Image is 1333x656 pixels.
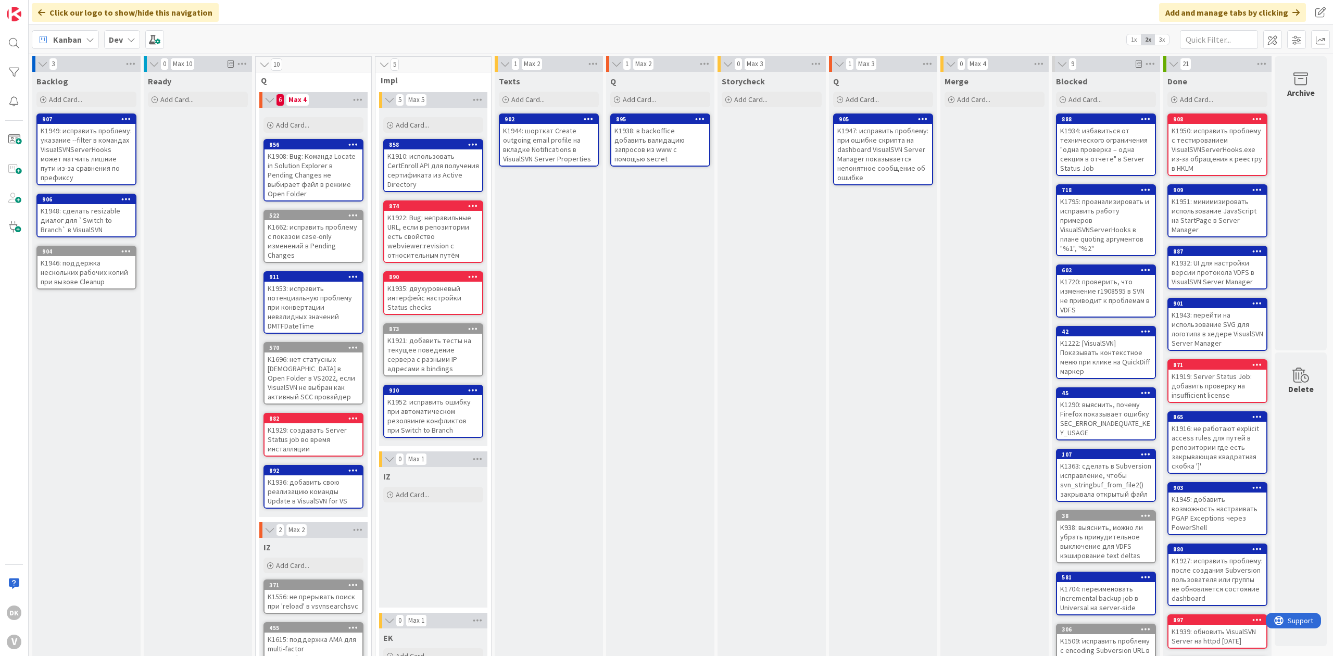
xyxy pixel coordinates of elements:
[384,149,482,191] div: K1910: использовать CertEnroll API для получения сертификата из Active Directory
[616,116,709,123] div: 895
[269,415,362,422] div: 882
[37,204,135,236] div: K1948: сделать resizable диалог для `Switch to Branch` в VisualSVN
[263,210,363,263] a: 522K1662: исправить проблему с показом case-only изменений в Pending Changes
[1168,185,1266,195] div: 909
[1168,545,1266,554] div: 880
[511,95,545,104] span: Add Card...
[500,124,598,166] div: K1944: шорткат Create outgoing email profile на вкладке Notifications в VisualSVN Server Properties
[1167,246,1267,289] a: 887K1932: UI для настройки версии протокола VDFS в VisualSVN Server Manager
[265,140,362,200] div: 856K1908: Bug: Команда Locate in Solution Explorer в Pending Changes не выбирает файл в режиме Op...
[265,414,362,423] div: 882
[265,581,362,613] div: 371K1556: не прерывать поиск при 'reload' в vsvnsearchsvc
[263,465,363,509] a: 892K1936: добавить свою реализацию команды Update в VisualSVN for VS
[1168,115,1266,175] div: 908K1950: исправить проблему с тестированием VisualSVNServerHooks.exe из-за обращения к реестру в...
[384,334,482,375] div: K1921: добавить тесты на текущее поведение сервера с разными IP адресами в bindings
[1167,614,1267,649] a: 897K1939: обновить VisualSVN Server на httpd [DATE]
[42,248,135,255] div: 904
[1173,361,1266,369] div: 871
[611,124,709,166] div: K1938: в backoffice добавить валидацию запросов из www с помощью secret
[408,457,424,462] div: Max 1
[1062,512,1155,520] div: 38
[269,467,362,474] div: 892
[970,61,986,67] div: Max 4
[109,34,123,45] b: Dev
[1155,34,1169,45] span: 3x
[263,413,363,457] a: 882K1929: создавать Server Status job во время инсталляции
[36,194,136,237] a: 906K1948: сделать resizable диалог для `Switch to Branch` в VisualSVN
[499,113,599,167] a: 902K1944: шорткат Create outgoing email profile на вкладке Notifications в VisualSVN Server Prope...
[1057,195,1155,255] div: K1795: проанализировать и исправить работу примеров VisualSVNServerHooks в плане quoting аргумент...
[610,76,616,86] span: Q
[269,212,362,219] div: 522
[269,141,362,148] div: 856
[37,195,135,236] div: 906K1948: сделать resizable диалог для `Switch to Branch` в VisualSVN
[1057,459,1155,501] div: K1363: сделать в Subversion исправление, чтобы svn_stringbuf_from_file2() закрывала открытый файл
[384,324,482,334] div: 873
[1068,58,1077,70] span: 9
[1180,95,1213,104] span: Add Card...
[833,76,839,86] span: Q
[408,97,424,103] div: Max 5
[49,95,82,104] span: Add Card...
[1168,483,1266,493] div: 903
[1180,30,1258,49] input: Quick Filter...
[384,395,482,437] div: K1952: исправить ошибку при автоматическом резолвинге конфликтов при Switch to Branch
[1173,186,1266,194] div: 909
[957,95,990,104] span: Add Card...
[858,61,874,67] div: Max 3
[524,61,540,67] div: Max 2
[1057,185,1155,255] div: 718K1795: проанализировать и исправить работу примеров VisualSVNServerHooks в плане quoting аргум...
[623,58,631,70] span: 1
[384,386,482,437] div: 910K1952: исправить ошибку при автоматическом резолвинге конфликтов при Switch to Branch
[1173,484,1266,491] div: 903
[1168,483,1266,534] div: 903K1945: добавить возможность настраивать PGAP Exceptions через PowerShell
[1168,412,1266,422] div: 865
[623,95,656,104] span: Add Card...
[1056,510,1156,563] a: 38K938: выяснить, можно ли убрать принудительное выключение для VDFS кэширование text deltas
[37,247,135,288] div: 904K1946: поддержка нескольких рабочих копий при вызове Cleanup
[1168,422,1266,473] div: K1916: не работают explicit access rules для путей в репозитории где есть закрывающая квадратная ...
[1167,184,1267,237] a: 909K1951: минимизировать использование JavaScript на StartPage в Server Manager
[265,140,362,149] div: 856
[265,343,362,352] div: 570
[1168,256,1266,288] div: K1932: UI для настройки версии протокола VDFS в VisualSVN Server Manager
[1173,300,1266,307] div: 901
[383,271,483,315] a: 890K1935: двухуровневый интерфейс настройки Status checks
[384,272,482,282] div: 890
[384,140,482,191] div: 858K1910: использовать CertEnroll API для получения сертификата из Active Directory
[1168,299,1266,308] div: 901
[265,272,362,333] div: 911K1953: исправить потенциальную проблему при конвертации невалидных значений DMTFDateTime
[160,58,169,70] span: 0
[276,120,309,130] span: Add Card...
[1168,625,1266,648] div: K1939: обновить VisualSVN Server на httpd [DATE]
[1173,116,1266,123] div: 908
[1057,185,1155,195] div: 718
[1056,572,1156,615] a: 581K1704: переименовать Incremental backup job в Universal на server-side
[396,120,429,130] span: Add Card...
[1167,298,1267,351] a: 901K1943: перейти на использование SVG для логотипа в хедере VisualSVN Server Manager
[1173,413,1266,421] div: 865
[1167,113,1267,176] a: 908K1950: исправить проблему с тестированием VisualSVNServerHooks.exe из-за обращения к реестру в...
[1056,113,1156,176] a: 888K1934: избавиться от технического ограничения "одна проверка – одна секция в отчете" в Server ...
[1168,247,1266,288] div: 887K1932: UI для настройки версии протокола VDFS в VisualSVN Server Manager
[384,201,482,262] div: 874K1922: Bug: неправильные URL, если в репозитории есть свойство webviewer:revision с относитель...
[1057,398,1155,439] div: K1290: выяснить, почему Firefox показывает ошибку SEC_ERROR_INADEQUATE_KEY_USAGE
[265,623,362,633] div: 455
[384,140,482,149] div: 858
[37,124,135,184] div: K1949: исправить проблему: указание --filter в командах VisualSVNServerHooks может матчить лишние...
[1167,359,1267,403] a: 871K1919: Server Status Job: добавить проверку на insufficient license
[36,113,136,185] a: 907K1949: исправить проблему: указание --filter в командах VisualSVNServerHooks может матчить лиш...
[7,7,21,21] img: Visit kanbanzone.com
[384,272,482,314] div: 890K1935: двухуровневый интерфейс настройки Status checks
[1057,336,1155,378] div: K1222: [VisualSVN] Показывать контекстное меню при клике на QuickDiff маркер
[7,605,21,620] div: DK
[37,115,135,124] div: 907
[383,139,483,192] a: 858K1910: использовать CertEnroll API для получения сертификата из Active Directory
[1062,574,1155,581] div: 581
[288,527,305,533] div: Max 2
[7,635,21,649] div: V
[1062,186,1155,194] div: 718
[1168,308,1266,350] div: K1943: перейти на использование SVG для логотипа в хедере VisualSVN Server Manager
[276,561,309,570] span: Add Card...
[1057,573,1155,614] div: 581K1704: переименовать Incremental backup job в Universal на server-side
